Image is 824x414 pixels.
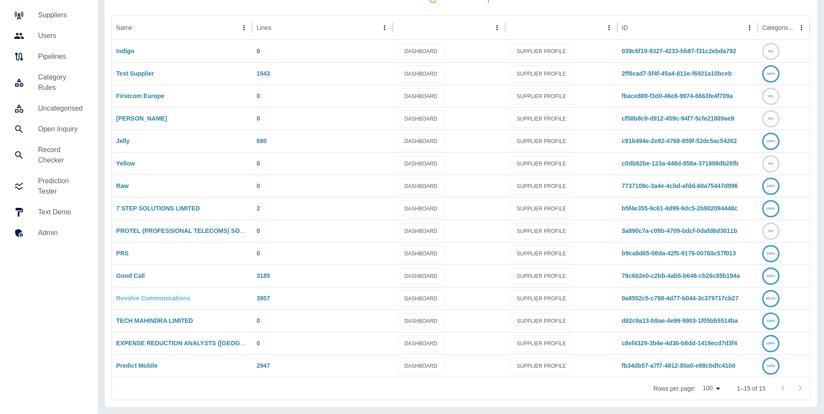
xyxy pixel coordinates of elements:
[38,10,84,20] h5: Suppliers
[766,319,775,323] text: 100%
[397,313,445,330] a: DASHBOARD
[762,70,779,77] a: 100%
[116,227,292,234] a: PROTEL (PROFESSIONAL TELECOMS) SOLUTIONS LIMITED
[116,205,200,212] a: 7 STEP SOLUTIONS LIMITED
[7,140,91,171] a: Record Checker
[7,46,91,67] a: Pipelines
[622,182,738,189] a: 7737109c-3a4e-4cbd-afdd-60a75447d996
[510,313,574,330] a: SUPPLIER PROFILE
[622,317,738,324] a: d82c9a13-b9ae-4e99-9903-1f05bb5514ba
[510,43,574,60] a: SUPPLIER PROFILE
[622,250,736,257] a: b9ca8d65-08da-42f5-9176-00760c57f013
[762,182,779,189] a: 100%
[622,70,731,77] a: 2ff6cad7-5f4f-45a4-811e-f6921a10bceb
[397,178,445,195] a: DASHBOARD
[762,115,779,122] a: 0%
[397,111,445,127] a: DASHBOARD
[762,92,779,99] a: 0%
[256,24,271,31] div: Lines
[699,382,723,395] div: 100
[397,268,445,285] a: DASHBOARD
[491,22,503,34] button: column menu
[510,156,574,172] a: SUPPLIER PROFILE
[766,341,775,345] text: 100%
[766,184,775,188] text: 100%
[510,111,574,127] a: SUPPLIER PROFILE
[510,223,574,240] a: SUPPLIER PROFILE
[766,72,775,76] text: 100%
[38,51,84,62] h5: Pipelines
[653,384,696,393] p: Rows per page:
[256,340,260,347] a: 0
[238,22,250,34] button: Name column menu
[256,182,260,189] a: 0
[603,22,615,34] button: column menu
[762,317,779,324] a: 100%
[622,115,734,122] a: cf58b8c9-d912-459c-94f7-5cfe21889ae9
[38,145,84,166] h5: Record Checker
[510,201,574,217] a: SUPPLIER PROFILE
[256,48,260,54] a: 0
[510,245,574,262] a: SUPPLIER PROFILE
[622,24,628,31] div: ID
[256,227,260,234] a: 0
[510,133,574,150] a: SUPPLIER PROFILE
[622,227,737,234] a: 3a890c7a-c09b-4709-bdcf-0dafd6d3011b
[256,362,270,369] a: 2947
[762,340,779,347] a: 100%
[762,295,779,302] a: 99.9%
[116,362,158,369] a: Predict Mobile
[510,335,574,352] a: SUPPLIER PROFILE
[622,137,737,144] a: c91b494e-2e92-4768-859f-52dc5ac54262
[116,115,167,122] a: [PERSON_NAME]
[116,48,135,54] a: Indigo
[795,22,808,34] button: Categorised column menu
[510,290,574,307] a: SUPPLIER PROFILE
[768,229,773,233] text: 0%
[622,205,737,212] a: b5f4e355-9c61-4d99-9dc5-2b902094448c
[397,245,445,262] a: DASHBOARD
[256,70,270,77] a: 1543
[116,295,190,302] a: Revolve Communications
[766,364,775,368] text: 100%
[256,317,260,324] a: 0
[7,25,91,46] a: Users
[768,94,773,98] text: 0%
[397,88,445,105] a: DASHBOARD
[762,160,779,167] a: 0%
[766,207,775,210] text: 100%
[510,178,574,195] a: SUPPLIER PROFILE
[38,176,84,197] h5: Prediction Tester
[762,362,779,369] a: 100%
[38,31,84,41] h5: Users
[116,24,132,31] div: Name
[762,137,779,144] a: 100%
[510,66,574,83] a: SUPPLIER PROFILE
[116,137,130,144] a: Jelly
[116,317,193,324] a: TECH MAHINDRA LIMITED
[737,384,766,393] p: 1–15 of 15
[622,92,733,99] a: fbace889-f3d0-46e8-9974-6663fe4f709a
[744,22,756,34] button: ID column menu
[38,103,84,114] h5: Uncategorised
[116,70,154,77] a: Test Supplier
[768,117,773,121] text: 0%
[38,124,84,134] h5: Open Inquiry
[116,272,145,279] a: Good Call
[256,295,270,302] a: 3957
[510,268,574,285] a: SUPPLIER PROFILE
[38,72,84,93] h5: Category Rules
[766,274,775,278] text: 100%
[397,156,445,172] a: DASHBOARD
[397,43,445,60] a: DASHBOARD
[7,202,91,223] a: Text Demo
[762,250,779,257] a: 100%
[768,162,773,166] text: 0%
[762,272,779,279] a: 100%
[256,272,270,279] a: 3185
[622,362,735,369] a: fb34db57-a7f7-4812-80a0-e88cbdfc41b0
[116,160,135,167] a: Yellow
[256,92,260,99] a: 0
[397,223,445,240] a: DASHBOARD
[510,358,574,375] a: SUPPLIER PROFILE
